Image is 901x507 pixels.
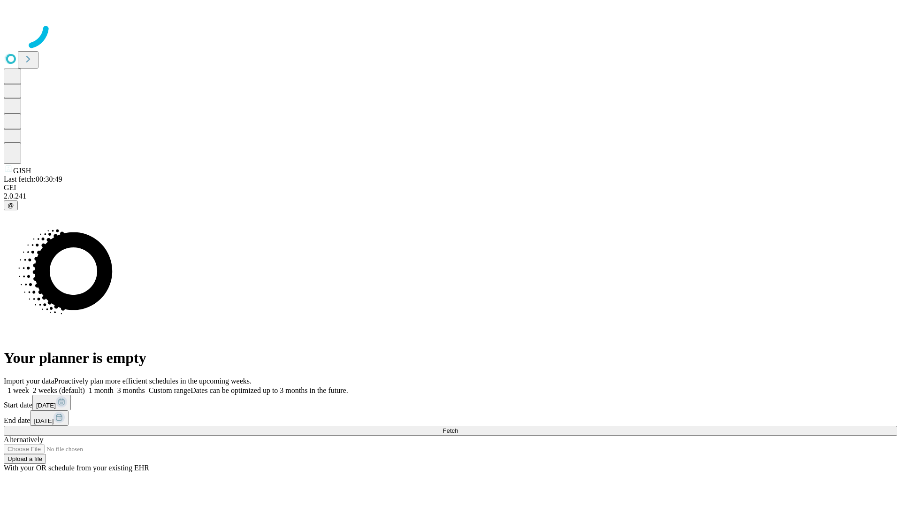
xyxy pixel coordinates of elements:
[4,454,46,464] button: Upload a file
[4,395,897,410] div: Start date
[33,386,85,394] span: 2 weeks (default)
[34,417,53,424] span: [DATE]
[4,436,43,444] span: Alternatively
[4,410,897,426] div: End date
[4,192,897,200] div: 2.0.241
[117,386,145,394] span: 3 months
[8,386,29,394] span: 1 week
[4,184,897,192] div: GEI
[32,395,71,410] button: [DATE]
[8,202,14,209] span: @
[4,377,54,385] span: Import your data
[4,464,149,472] span: With your OR schedule from your existing EHR
[4,426,897,436] button: Fetch
[4,349,897,367] h1: Your planner is empty
[54,377,252,385] span: Proactively plan more efficient schedules in the upcoming weeks.
[36,402,56,409] span: [DATE]
[4,200,18,210] button: @
[30,410,69,426] button: [DATE]
[149,386,191,394] span: Custom range
[191,386,348,394] span: Dates can be optimized up to 3 months in the future.
[89,386,114,394] span: 1 month
[13,167,31,175] span: GJSH
[443,427,458,434] span: Fetch
[4,175,62,183] span: Last fetch: 00:30:49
